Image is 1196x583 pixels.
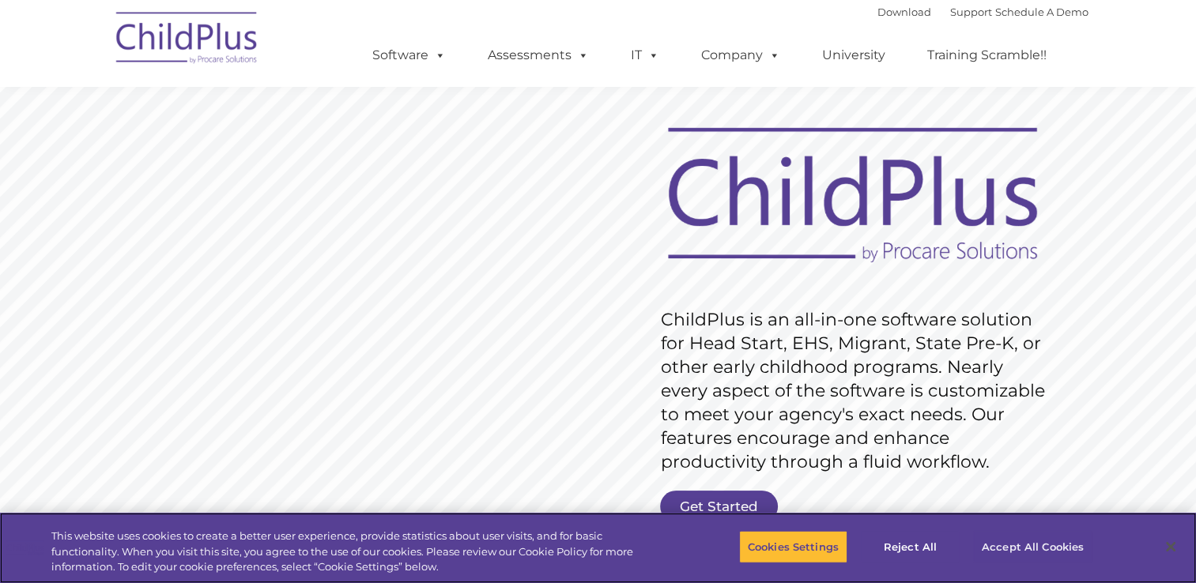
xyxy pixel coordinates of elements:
button: Cookies Settings [739,530,847,563]
rs-layer: ChildPlus is an all-in-one software solution for Head Start, EHS, Migrant, State Pre-K, or other ... [661,308,1053,474]
a: Download [877,6,931,18]
a: Get Started [660,491,778,522]
a: Support [950,6,992,18]
a: Schedule A Demo [995,6,1088,18]
a: Training Scramble!! [911,39,1062,71]
font: | [877,6,1088,18]
a: Company [685,39,796,71]
a: Assessments [472,39,605,71]
button: Accept All Cookies [973,530,1092,563]
img: ChildPlus by Procare Solutions [108,1,266,80]
a: University [806,39,901,71]
a: Software [357,39,462,71]
a: IT [615,39,675,71]
button: Close [1153,529,1188,564]
div: This website uses cookies to create a better user experience, provide statistics about user visit... [51,528,658,575]
button: Reject All [861,530,960,563]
